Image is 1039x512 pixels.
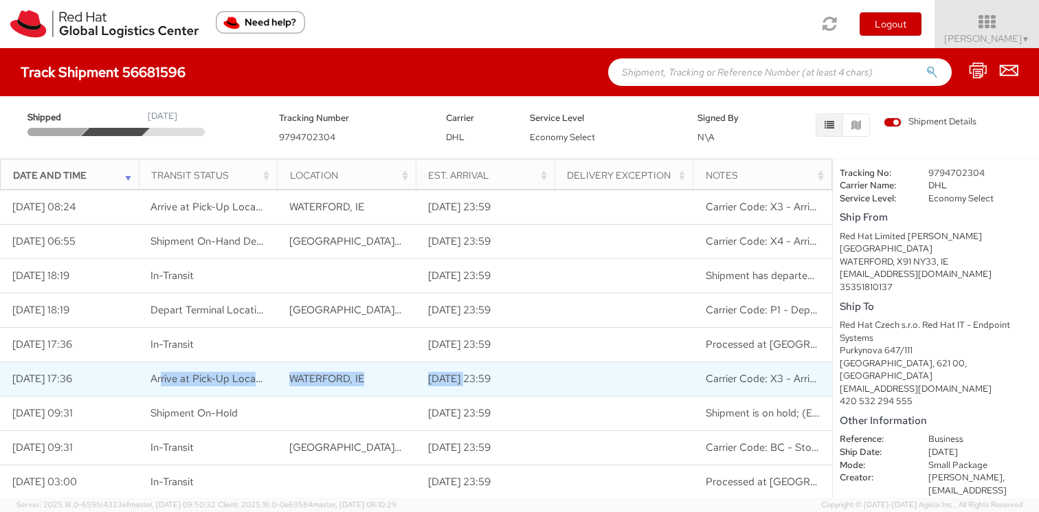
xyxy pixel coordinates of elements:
dt: Tracking No: [829,167,918,180]
span: [PERSON_NAME] [944,32,1030,45]
div: Delivery Exception [567,168,689,182]
div: [GEOGRAPHIC_DATA] [840,243,1032,256]
span: Arrive at Pick-Up Location [150,200,273,214]
h5: Tracking Number [279,113,426,123]
span: In-Transit [150,441,194,454]
span: Brussels, BE [289,303,505,317]
span: Brussels, BE [289,441,505,454]
td: [DATE] 23:59 [416,293,555,328]
img: rh-logistics-00dfa346123c4ec078e1.svg [10,10,199,38]
button: Need help? [216,11,305,34]
h5: Carrier [446,113,509,123]
div: Transit Status [151,168,273,182]
span: N\A [697,131,715,143]
h5: Carrier Information [840,148,1032,160]
span: Prague, CZ [289,234,505,248]
div: [GEOGRAPHIC_DATA], 621 00, [GEOGRAPHIC_DATA] [840,357,1032,383]
span: Carrier Code: X3 - Arrived at Pick-up Location [706,200,921,214]
td: [DATE] 23:59 [416,259,555,293]
dt: Service Level: [829,192,918,205]
span: Carrier Code: X3 - Arrived at Pick-up Location [706,372,921,386]
label: Shipment Details [884,115,976,131]
span: 9794702304 [279,131,335,143]
span: Shipment is on hold; (Event area: Brussels-BE) [706,406,988,420]
span: ▼ [1022,34,1030,45]
div: [DATE] [148,110,177,123]
span: Shipment On-Hand Destination [150,234,296,248]
div: 35351810137 [840,281,1032,294]
span: Depart Terminal Location [150,303,268,317]
span: Carrier Code: X4 - Arrived at Terminal Location [706,234,924,248]
div: Date and Time [13,168,135,182]
div: Red Hat Czech s.r.o. Red Hat IT - Endpoint Systems [840,319,1032,344]
div: Est. Arrival [428,168,550,182]
td: [DATE] 23:59 [416,397,555,431]
h5: Other Information [840,415,1032,427]
h5: Ship From [840,212,1032,223]
dt: Ship Date: [829,446,918,459]
button: Logout [860,12,921,36]
span: Copyright © [DATE]-[DATE] Agistix Inc., All Rights Reserved [821,500,1023,511]
span: Shipped [27,111,87,124]
div: Red Hat Limited [PERSON_NAME] [840,230,1032,243]
td: [DATE] 23:59 [416,328,555,362]
span: DHL [446,131,465,143]
span: In-Transit [150,269,194,282]
div: WATERFORD, X91 NY33, IE [840,256,1032,269]
dt: Carrier Name: [829,179,918,192]
dt: Reference: [829,433,918,446]
span: master, [DATE] 08:10:29 [313,500,396,509]
div: [EMAIL_ADDRESS][DOMAIN_NAME] [840,268,1032,281]
input: Shipment, Tracking or Reference Number (at least 4 chars) [608,58,952,86]
span: master, [DATE] 09:50:32 [129,500,216,509]
span: Carrier Code: BC - Storage in Transit [706,441,876,454]
span: Carrier Code: P1 - Departed Terminal Location [706,303,920,317]
span: Shipment On-Hold [150,406,238,420]
h5: Signed By [697,113,761,123]
h5: Ship To [840,301,1032,313]
div: [EMAIL_ADDRESS][DOMAIN_NAME] [840,383,1032,396]
span: Server: 2025.18.0-659fc4323ef [16,500,216,509]
dt: Mode: [829,459,918,472]
div: Purkynova 647/111 [840,344,1032,357]
span: WATERFORD, IE [289,372,364,386]
div: 420 532 294 555 [840,395,1032,408]
span: Arrive at Pick-Up Location [150,372,273,386]
span: In-Transit [150,337,194,351]
span: Shipment Details [884,115,976,129]
div: Notes [706,168,827,182]
td: [DATE] 23:59 [416,465,555,500]
td: [DATE] 23:59 [416,362,555,397]
td: [DATE] 23:59 [416,225,555,259]
h4: Track Shipment 56681596 [21,65,186,80]
span: Economy Select [530,131,595,143]
span: [PERSON_NAME], [928,471,1005,483]
td: [DATE] 23:59 [416,431,555,465]
span: In-Transit [150,475,194,489]
dt: Creator: [829,471,918,485]
span: Client: 2025.18.0-0e69584 [218,500,396,509]
div: Location [290,168,412,182]
span: WATERFORD, IE [289,200,364,214]
td: [DATE] 23:59 [416,190,555,225]
h5: Service Level [530,113,677,123]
